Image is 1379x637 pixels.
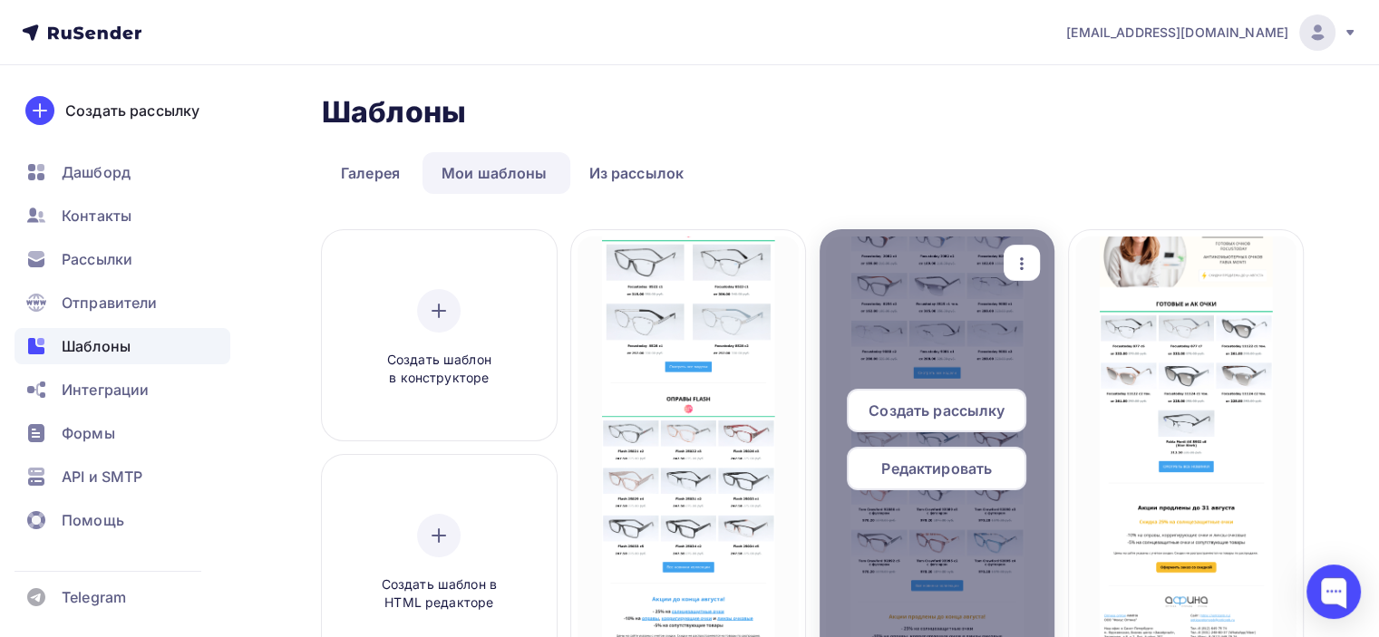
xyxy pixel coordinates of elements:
a: Контакты [15,198,230,234]
a: [EMAIL_ADDRESS][DOMAIN_NAME] [1066,14,1357,51]
span: Telegram [62,586,126,608]
span: Отправители [62,292,158,314]
span: Контакты [62,205,131,227]
span: Помощь [62,509,124,531]
span: Редактировать [881,458,992,479]
span: Создать рассылку [869,400,1005,421]
span: Дашборд [62,161,131,183]
span: Формы [62,422,115,444]
a: Дашборд [15,154,230,190]
span: Создать шаблон в HTML редакторе [353,575,525,613]
span: API и SMTP [62,466,142,487]
a: Отправители [15,285,230,321]
a: Мои шаблоны [422,152,567,194]
a: Рассылки [15,241,230,277]
span: Шаблоны [62,335,131,357]
div: Создать рассылку [65,100,199,121]
a: Формы [15,415,230,451]
span: [EMAIL_ADDRESS][DOMAIN_NAME] [1066,24,1288,42]
a: Галерея [322,152,419,194]
span: Рассылки [62,248,132,270]
a: Шаблоны [15,328,230,364]
span: Интеграции [62,379,149,401]
a: Из рассылок [570,152,704,194]
h2: Шаблоны [322,94,466,130]
span: Создать шаблон в конструкторе [353,351,525,388]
